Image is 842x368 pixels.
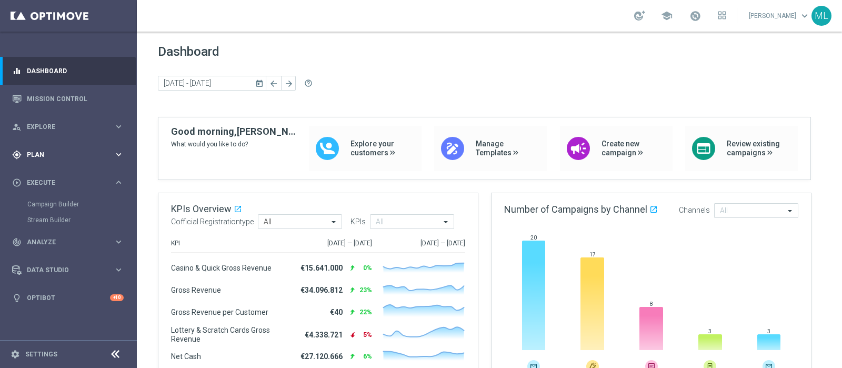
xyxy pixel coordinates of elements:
a: Mission Control [27,85,124,113]
i: keyboard_arrow_right [114,265,124,275]
i: track_changes [12,237,22,247]
div: Mission Control [12,85,124,113]
button: Data Studio keyboard_arrow_right [12,266,124,274]
div: Stream Builder [27,212,136,228]
button: Mission Control [12,95,124,103]
i: keyboard_arrow_right [114,150,124,160]
button: track_changes Analyze keyboard_arrow_right [12,238,124,246]
i: keyboard_arrow_right [114,177,124,187]
div: ML [811,6,831,26]
span: Plan [27,152,114,158]
i: settings [11,350,20,359]
button: play_circle_outline Execute keyboard_arrow_right [12,178,124,187]
span: Explore [27,124,114,130]
a: Optibot [27,284,110,312]
button: lightbulb Optibot +10 [12,294,124,302]
i: person_search [12,122,22,132]
a: Settings [25,351,57,357]
span: school [661,10,673,22]
i: keyboard_arrow_right [114,122,124,132]
div: Campaign Builder [27,196,136,212]
button: person_search Explore keyboard_arrow_right [12,123,124,131]
div: Execute [12,178,114,187]
span: keyboard_arrow_down [799,10,810,22]
i: keyboard_arrow_right [114,237,124,247]
i: lightbulb [12,293,22,303]
div: Dashboard [12,57,124,85]
div: Plan [12,150,114,160]
i: gps_fixed [12,150,22,160]
div: Optibot [12,284,124,312]
button: equalizer Dashboard [12,67,124,75]
a: [PERSON_NAME]keyboard_arrow_down [748,8,811,24]
div: Explore [12,122,114,132]
a: Dashboard [27,57,124,85]
button: gps_fixed Plan keyboard_arrow_right [12,151,124,159]
span: Analyze [27,239,114,245]
span: Data Studio [27,267,114,273]
div: +10 [110,294,124,301]
div: Analyze [12,237,114,247]
a: Stream Builder [27,216,109,224]
span: Execute [27,180,114,186]
i: play_circle_outline [12,178,22,187]
div: Data Studio [12,265,114,275]
a: Campaign Builder [27,200,109,208]
i: equalizer [12,66,22,76]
